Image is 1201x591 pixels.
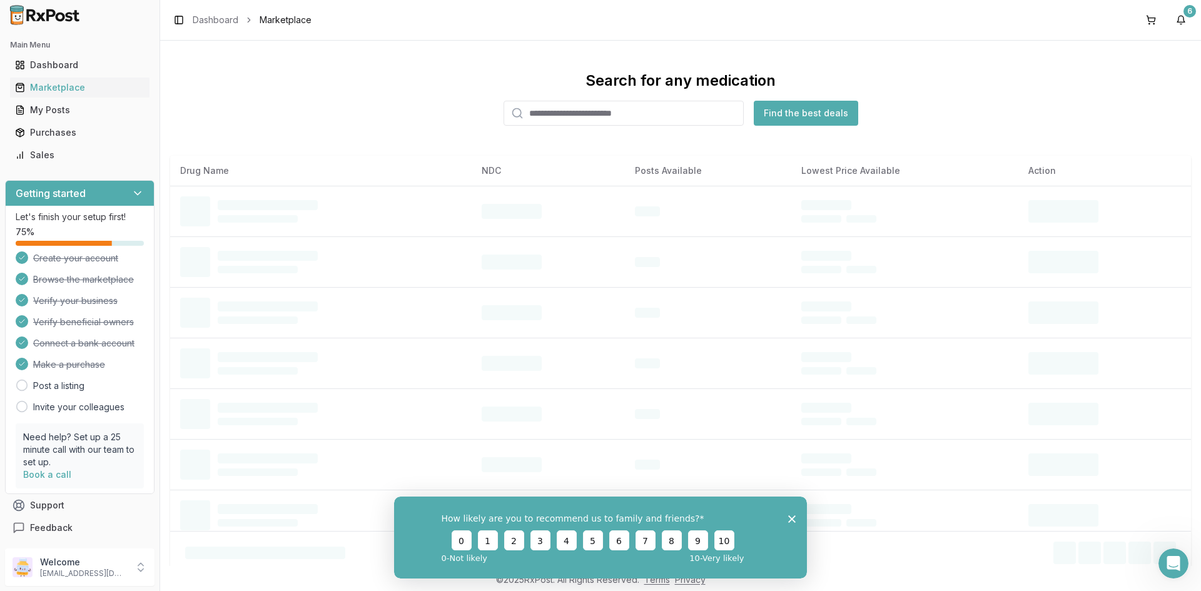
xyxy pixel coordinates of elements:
a: Book a call [23,469,71,480]
th: NDC [472,156,625,186]
a: Terms [644,574,670,585]
th: Lowest Price Available [791,156,1019,186]
button: 6 [1171,10,1191,30]
p: Need help? Set up a 25 minute call with our team to set up. [23,431,136,468]
span: 75 % [16,226,34,238]
p: [EMAIL_ADDRESS][DOMAIN_NAME] [40,568,127,578]
nav: breadcrumb [193,14,312,26]
h3: Getting started [16,186,86,201]
span: Feedback [30,522,73,534]
iframe: Intercom live chat [1158,548,1188,578]
a: Privacy [675,574,706,585]
th: Action [1018,156,1191,186]
span: Create your account [33,252,118,265]
p: Welcome [40,556,127,568]
div: Search for any medication [585,71,776,91]
th: Posts Available [625,156,791,186]
th: Drug Name [170,156,472,186]
a: Dashboard [193,14,238,26]
iframe: Survey from RxPost [394,497,807,578]
button: Support [5,494,155,517]
button: Sales [5,145,155,165]
div: Purchases [15,126,144,139]
a: Purchases [10,121,149,144]
a: Invite your colleagues [33,401,124,413]
div: Dashboard [15,59,144,71]
div: Marketplace [15,81,144,94]
button: Find the best deals [754,101,858,126]
button: Purchases [5,123,155,143]
a: Post a listing [33,380,84,392]
a: Marketplace [10,76,149,99]
span: Connect a bank account [33,337,134,350]
a: Sales [10,144,149,166]
img: User avatar [13,557,33,577]
div: Sales [15,149,144,161]
button: Feedback [5,517,155,539]
button: Dashboard [5,55,155,75]
img: RxPost Logo [5,5,85,25]
h2: Main Menu [10,40,149,50]
span: Verify beneficial owners [33,316,134,328]
span: Make a purchase [33,358,105,371]
p: Let's finish your setup first! [16,211,144,223]
a: Dashboard [10,54,149,76]
span: Marketplace [260,14,312,26]
a: My Posts [10,99,149,121]
span: Verify your business [33,295,118,307]
button: My Posts [5,100,155,120]
button: Marketplace [5,78,155,98]
div: 6 [1183,5,1196,18]
span: Browse the marketplace [33,273,134,286]
div: My Posts [15,104,144,116]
